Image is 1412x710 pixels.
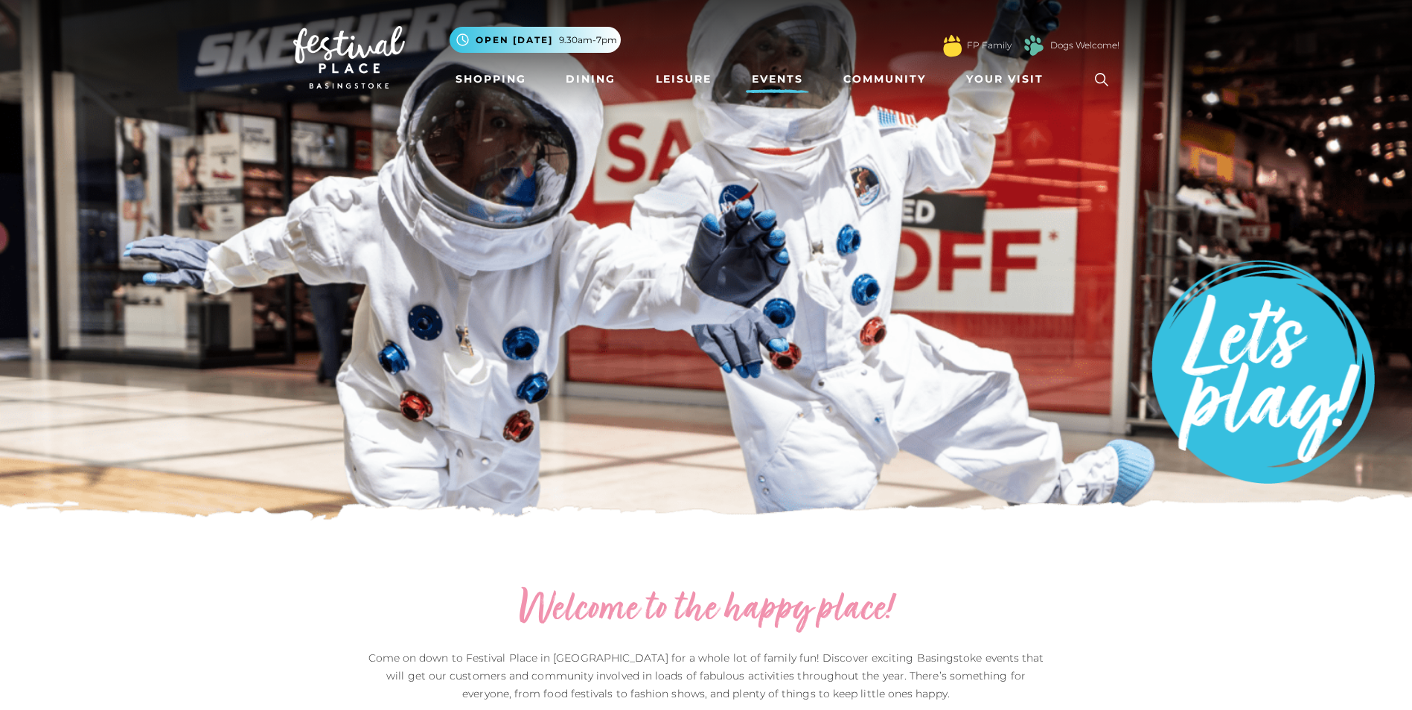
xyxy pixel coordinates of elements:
a: FP Family [967,39,1012,52]
h2: Welcome to the happy place! [364,586,1049,634]
a: Events [746,65,809,93]
a: Dogs Welcome! [1050,39,1119,52]
a: Dining [560,65,622,93]
a: Your Visit [960,65,1057,93]
p: Come on down to Festival Place in [GEOGRAPHIC_DATA] for a whole lot of family fun! Discover excit... [364,649,1049,703]
a: Leisure [650,65,718,93]
span: Your Visit [966,71,1044,87]
img: Festival Place Logo [293,26,405,89]
span: 9.30am-7pm [559,33,617,47]
a: Community [837,65,932,93]
button: Open [DATE] 9.30am-7pm [450,27,621,53]
a: Shopping [450,65,532,93]
span: Open [DATE] [476,33,553,47]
